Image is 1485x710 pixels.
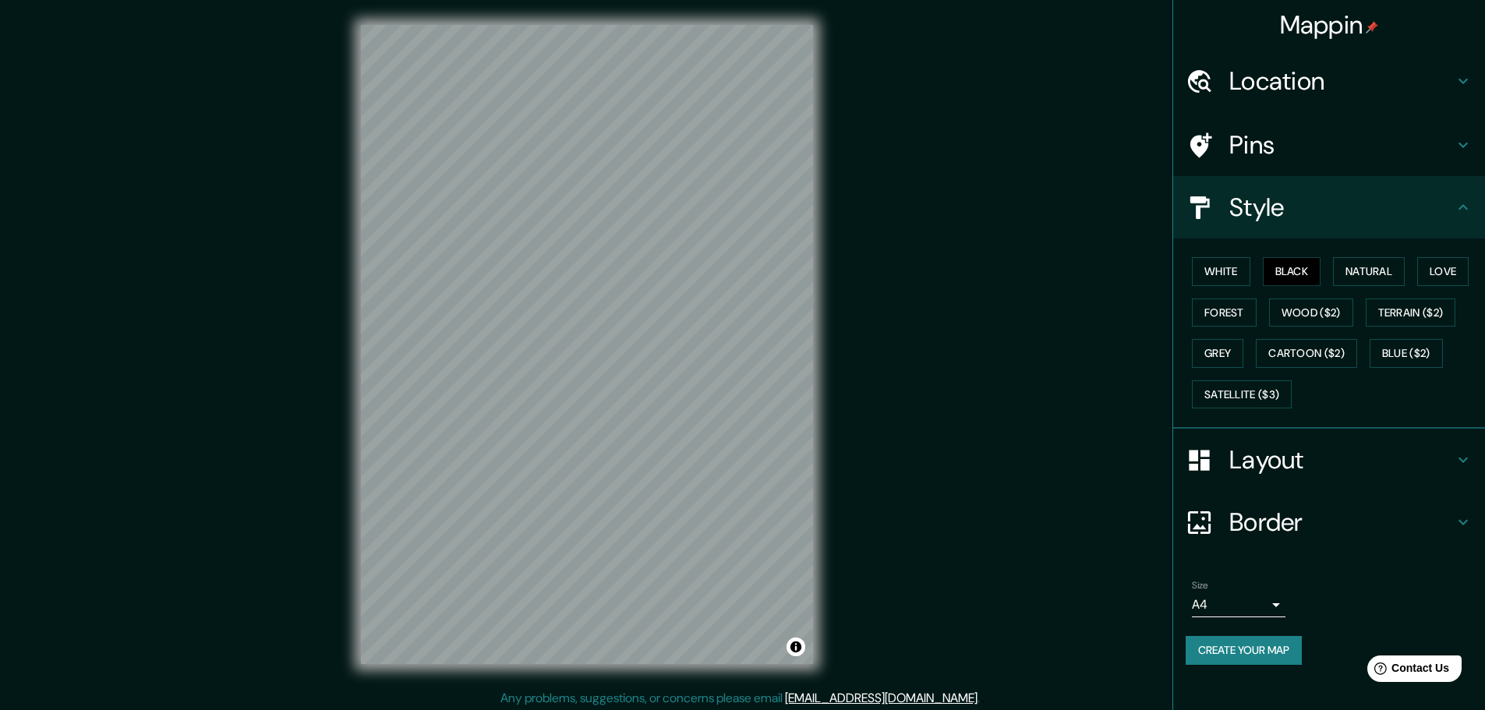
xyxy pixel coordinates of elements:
button: Satellite ($3) [1192,380,1292,409]
a: [EMAIL_ADDRESS][DOMAIN_NAME] [785,690,978,706]
button: Forest [1192,298,1257,327]
div: Location [1173,50,1485,112]
h4: Location [1229,65,1454,97]
button: Grey [1192,339,1243,368]
iframe: Help widget launcher [1346,649,1468,693]
p: Any problems, suggestions, or concerns please email . [500,689,980,708]
button: Create your map [1186,636,1302,665]
img: pin-icon.png [1366,21,1378,34]
h4: Layout [1229,444,1454,475]
button: Black [1263,257,1321,286]
button: Natural [1333,257,1405,286]
h4: Mappin [1280,9,1379,41]
div: Layout [1173,429,1485,491]
div: Border [1173,491,1485,553]
div: . [982,689,985,708]
button: Love [1417,257,1469,286]
button: Cartoon ($2) [1256,339,1357,368]
div: Pins [1173,114,1485,176]
button: Wood ($2) [1269,298,1353,327]
button: White [1192,257,1250,286]
canvas: Map [361,25,813,664]
h4: Border [1229,507,1454,538]
button: Toggle attribution [787,638,805,656]
div: . [980,689,982,708]
div: A4 [1192,592,1285,617]
button: Blue ($2) [1370,339,1443,368]
button: Terrain ($2) [1366,298,1456,327]
h4: Style [1229,192,1454,223]
label: Size [1192,579,1208,592]
div: Style [1173,176,1485,238]
h4: Pins [1229,129,1454,161]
